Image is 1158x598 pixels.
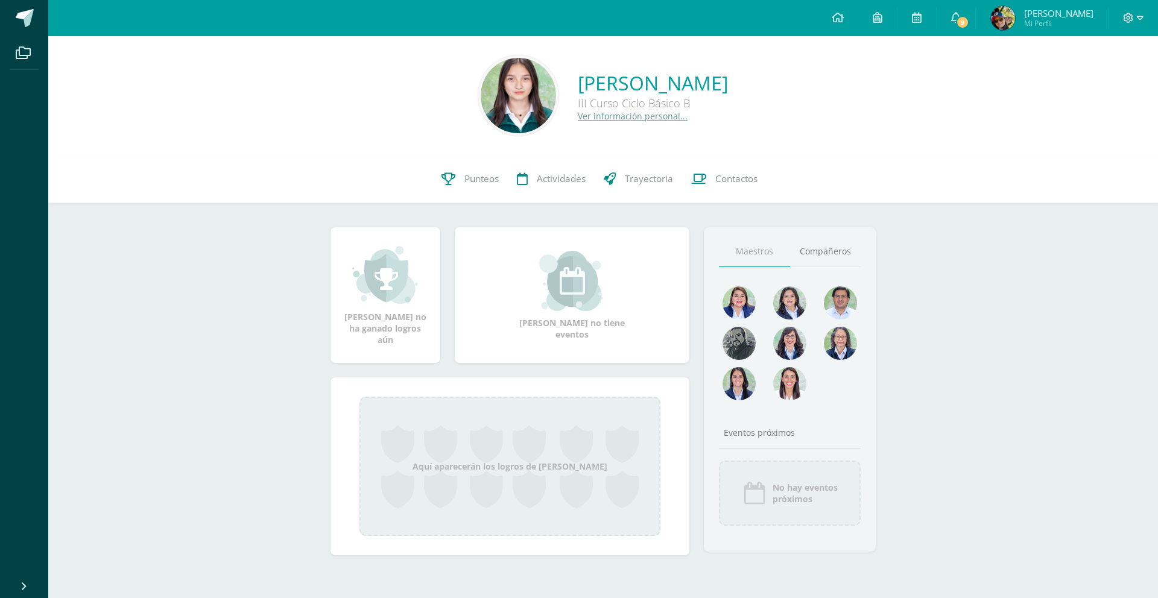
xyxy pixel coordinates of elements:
img: event_small.png [539,251,605,311]
span: Contactos [715,172,758,185]
span: Trayectoria [625,172,673,185]
img: 1e7bfa517bf798cc96a9d855bf172288.png [824,286,857,319]
img: 2b0a31cb0220d00d998c6241fda497cb.png [481,58,556,133]
div: III Curso Ciclo Básico B [578,96,728,110]
span: [PERSON_NAME] [1024,7,1093,19]
img: event_icon.png [742,481,767,505]
img: 68491b968eaf45af92dd3338bd9092c6.png [824,327,857,360]
img: d4e0c534ae446c0d00535d3bb96704e9.png [723,367,756,400]
div: Eventos próximos [719,427,861,438]
span: Actividades [537,172,586,185]
a: Compañeros [790,236,861,267]
a: Contactos [682,155,767,203]
span: 9 [956,16,969,29]
a: Ver información personal... [578,110,688,122]
img: achievement_small.png [352,245,418,305]
img: 9328d5e98ceeb7b6b4c8a00374d795d3.png [991,6,1015,30]
span: No hay eventos próximos [773,482,838,505]
img: b1da893d1b21f2b9f45fcdf5240f8abd.png [773,327,806,360]
div: [PERSON_NAME] no ha ganado logros aún [343,245,428,345]
img: 135afc2e3c36cc19cf7f4a6ffd4441d1.png [723,286,756,319]
a: Trayectoria [595,155,682,203]
span: Punteos [464,172,499,185]
div: Aquí aparecerán los logros de [PERSON_NAME] [359,397,660,536]
img: 4179e05c207095638826b52d0d6e7b97.png [723,327,756,360]
img: 38d188cc98c34aa903096de2d1c9671e.png [773,367,806,400]
img: 45e5189d4be9c73150df86acb3c68ab9.png [773,286,806,319]
a: Actividades [508,155,595,203]
div: [PERSON_NAME] no tiene eventos [511,251,632,340]
a: [PERSON_NAME] [578,70,728,96]
a: Maestros [719,236,790,267]
a: Punteos [432,155,508,203]
span: Mi Perfil [1024,18,1093,28]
